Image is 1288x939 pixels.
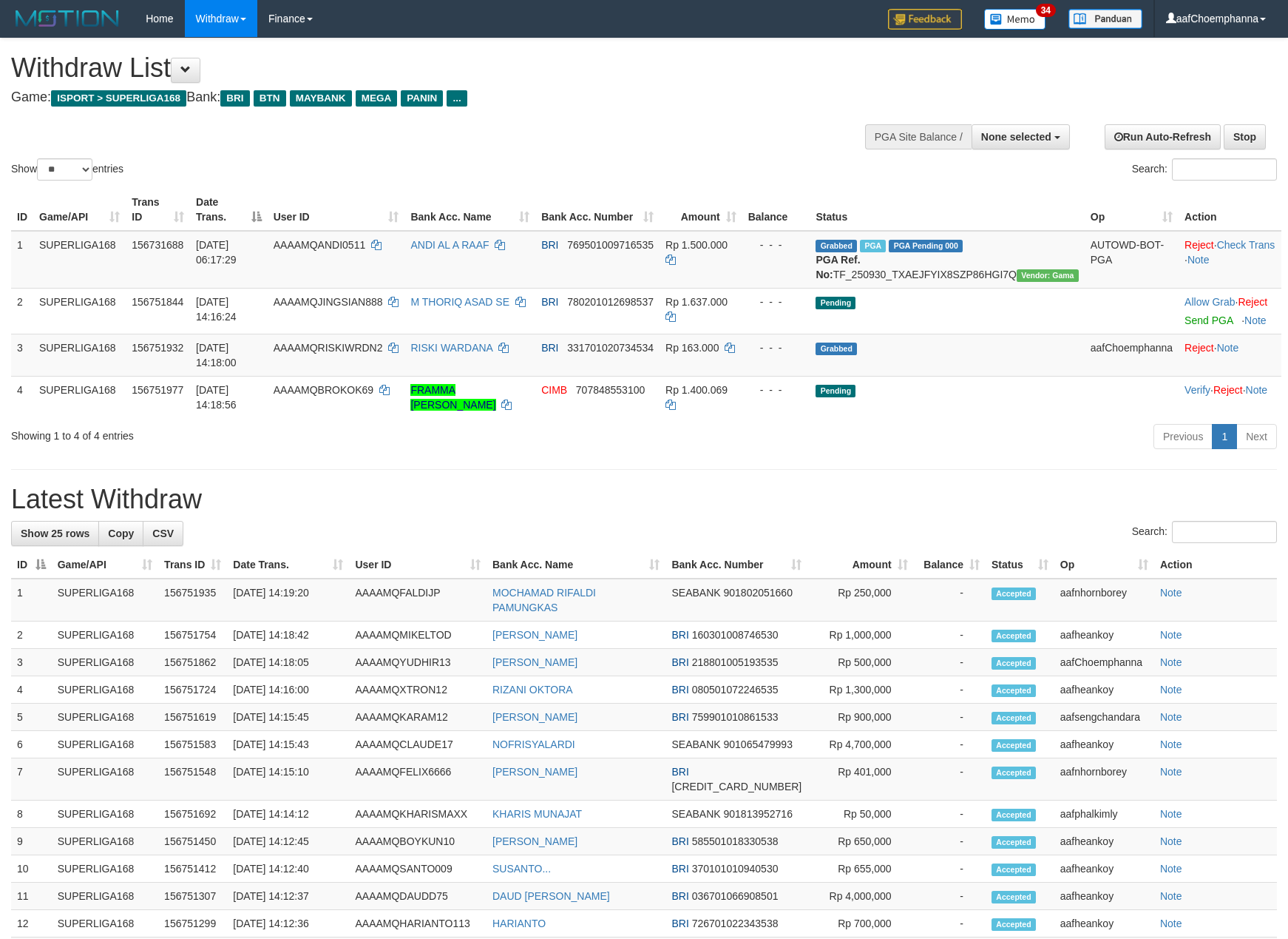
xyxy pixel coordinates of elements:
div: - - - [748,295,804,309]
label: Show entries [11,158,123,181]
td: · · [1179,231,1281,289]
td: 156751619 [158,704,227,731]
span: BRI [671,835,688,847]
td: aafheankoy [1054,910,1154,938]
td: aafheankoy [1054,828,1154,855]
td: aafheankoy [1054,883,1154,910]
a: Copy [98,521,143,546]
a: [PERSON_NAME] [492,656,577,668]
a: [PERSON_NAME] [492,835,577,847]
a: [PERSON_NAME] [492,711,577,723]
span: Accepted [992,864,1036,876]
span: 34 [1036,4,1056,17]
span: SEABANK [671,587,720,599]
span: Copy 707848553100 to clipboard [576,384,645,396]
span: Rp 1.400.069 [665,384,728,396]
button: None selected [972,124,1070,149]
td: SUPERLIGA168 [33,231,126,289]
td: SUPERLIGA168 [33,288,126,334]
td: [DATE] 14:14:12 [227,801,349,828]
th: Balance [742,189,810,231]
td: - [914,676,986,704]
td: - [914,910,986,938]
th: Date Trans.: activate to sort column ascending [227,551,349,579]
td: aafheankoy [1054,622,1154,649]
th: Game/API: activate to sort column ascending [52,551,158,579]
span: Copy 080501072246535 to clipboard [692,684,779,696]
th: Bank Acc. Number: activate to sort column ascending [665,551,807,579]
b: PGA Ref. No: [816,254,860,280]
td: [DATE] 14:15:10 [227,758,349,801]
a: Note [1160,863,1182,875]
td: [DATE] 14:15:45 [227,704,349,731]
td: [DATE] 14:12:40 [227,855,349,883]
span: Copy 160301008746530 to clipboard [692,629,779,641]
td: Rp 401,000 [807,758,913,801]
a: KHARIS MUNAJAT [492,808,582,820]
span: [DATE] 14:18:00 [196,342,237,368]
span: Accepted [992,918,1036,931]
span: Rp 1.500.000 [665,239,728,251]
h1: Withdraw List [11,53,844,83]
td: Rp 650,000 [807,828,913,855]
span: BRI [671,656,688,668]
span: Accepted [992,588,1036,600]
td: AAAAMQKHARISMAXX [349,801,487,828]
a: Reject [1238,296,1267,308]
td: Rp 1,000,000 [807,622,913,649]
td: AAAAMQMIKELTOD [349,622,487,649]
a: Note [1160,918,1182,929]
span: Copy 585501018330538 to clipboard [692,835,779,847]
td: AAAAMQXTRON12 [349,676,487,704]
h4: Game: Bank: [11,90,844,105]
td: 12 [11,910,52,938]
td: aafheankoy [1054,731,1154,758]
td: 4 [11,376,33,418]
td: TF_250930_TXAEJFYIX8SZP86HGI7Q [810,231,1084,289]
td: aafnhornborey [1054,758,1154,801]
span: [DATE] 14:16:24 [196,296,237,323]
th: Op: activate to sort column ascending [1085,189,1179,231]
td: 1 [11,579,52,622]
th: Status [810,189,1084,231]
td: [DATE] 14:16:00 [227,676,349,704]
td: - [914,828,986,855]
span: [DATE] 14:18:56 [196,384,237,411]
a: Note [1187,254,1210,266]
a: ANDI AL A RAAF [410,239,489,251]
span: Copy 218801005193535 to clipboard [692,656,779,668]
span: BRI [671,684,688,696]
span: Copy 901802051660 to clipboard [723,587,792,599]
h1: Latest Withdraw [11,485,1277,514]
span: SEABANK [671,738,720,750]
a: FRAMMA [PERSON_NAME] [410,384,495,411]
span: CIMB [541,384,567,396]
th: User ID: activate to sort column ascending [268,189,405,231]
td: SUPERLIGA168 [52,704,158,731]
a: M THORIQ ASAD SE [410,296,509,308]
span: Copy 901813952716 to clipboard [723,808,792,820]
td: 3 [11,649,52,676]
th: Amount: activate to sort column ascending [807,551,913,579]
th: Action [1154,551,1277,579]
td: - [914,883,986,910]
td: 1 [11,231,33,289]
td: aafChoemphanna [1085,334,1179,376]
span: Accepted [992,630,1036,642]
a: RIZANI OKTORA [492,684,573,696]
a: [PERSON_NAME] [492,766,577,778]
div: Showing 1 to 4 of 4 entries [11,423,526,443]
a: MOCHAMAD RIFALDI PAMUNGKAS [492,587,596,613]
span: Rp 1.637.000 [665,296,728,308]
td: · [1179,288,1281,334]
td: [DATE] 14:12:37 [227,883,349,910]
span: Copy 370101010940530 to clipboard [692,863,779,875]
th: Action [1179,189,1281,231]
td: 6 [11,731,52,758]
span: BRI [671,766,688,778]
a: Show 25 rows [11,521,99,546]
span: Accepted [992,767,1036,779]
span: Accepted [992,809,1036,821]
select: Showentries [37,158,92,181]
th: Bank Acc. Name: activate to sort column ascending [487,551,665,579]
